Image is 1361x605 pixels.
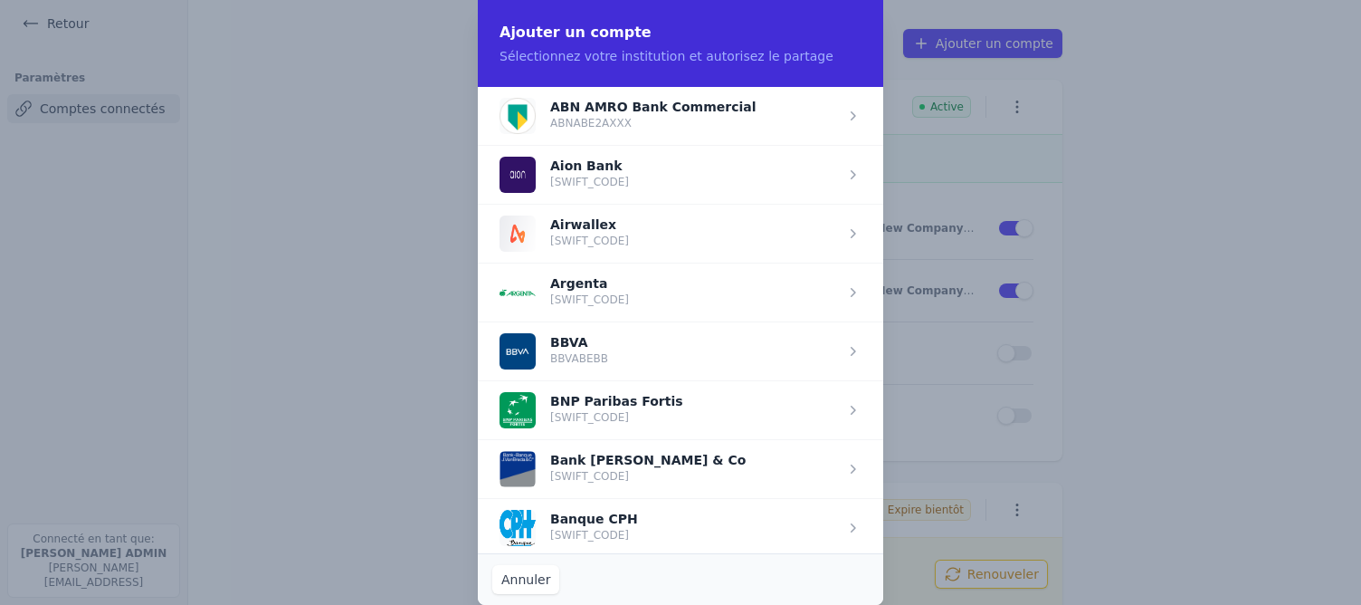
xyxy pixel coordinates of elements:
[500,333,608,370] button: BBVA BBVABEBB
[550,337,608,348] p: BBVA
[500,98,757,134] button: ABN AMRO Bank Commercial ABNABE2AXXX
[500,22,861,43] h2: Ajouter un compte
[500,47,861,65] p: Sélectionnez votre institution et autorisez le partage
[550,455,746,466] p: Bank [PERSON_NAME] & Co
[500,451,746,487] button: Bank [PERSON_NAME] & Co [SWIFT_CODE]
[500,157,629,193] button: Aion Bank [SWIFT_CODE]
[500,392,683,428] button: BNP Paribas Fortis [SWIFT_CODE]
[550,278,629,289] p: Argenta
[492,565,559,594] button: Annuler
[550,219,629,230] p: Airwallex
[550,396,683,407] p: BNP Paribas Fortis
[500,274,629,311] button: Argenta [SWIFT_CODE]
[550,160,629,171] p: Aion Bank
[550,514,638,524] p: Banque CPH
[500,216,629,252] button: Airwallex [SWIFT_CODE]
[500,510,638,546] button: Banque CPH [SWIFT_CODE]
[550,101,757,112] p: ABN AMRO Bank Commercial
